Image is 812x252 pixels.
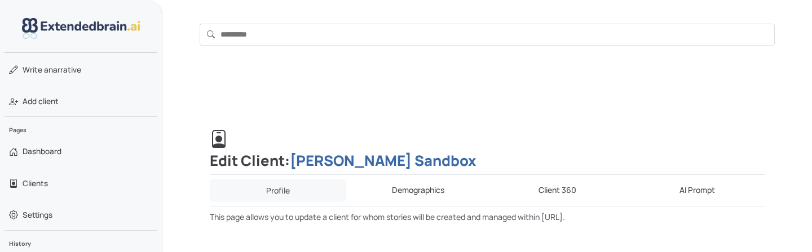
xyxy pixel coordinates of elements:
[210,130,765,175] h2: Edit Client:
[210,179,346,201] a: Profile
[22,18,140,39] img: logo
[351,179,486,201] a: Demographics
[23,209,52,220] span: Settings
[23,65,48,75] span: Write a
[210,211,765,223] p: This page allows you to update a client for whom stories will be created and managed within [URL].
[630,179,765,201] a: AI Prompt
[23,64,81,75] span: narrative
[23,146,61,157] span: Dashboard
[490,179,625,201] a: Client 360
[23,96,59,107] span: Add client
[23,178,48,189] span: Clients
[290,151,476,170] a: [PERSON_NAME] Sandbox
